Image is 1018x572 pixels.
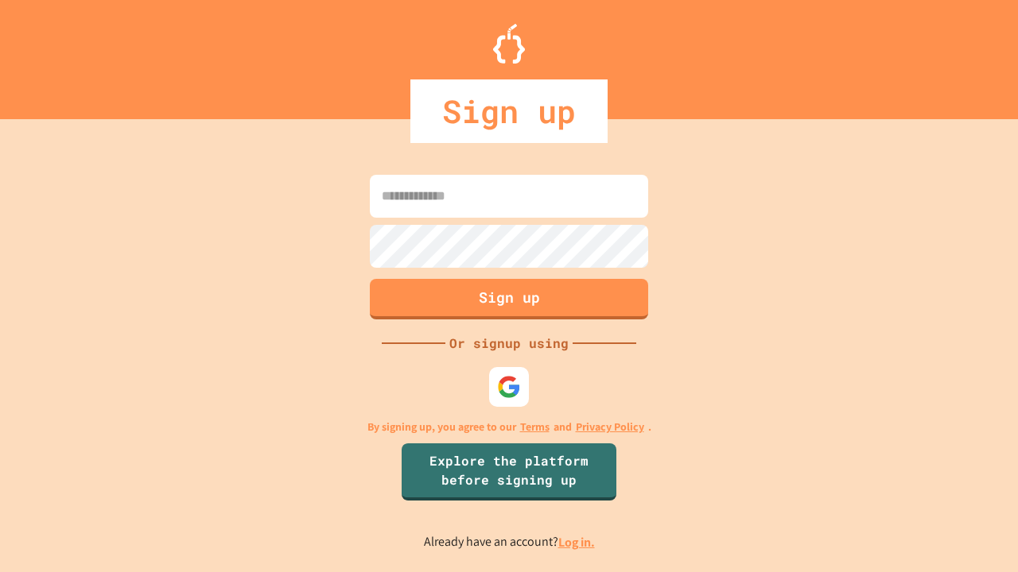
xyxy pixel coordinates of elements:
[367,419,651,435] p: By signing up, you agree to our and .
[497,375,521,399] img: google-icon.svg
[370,279,648,319] button: Sign up
[445,334,573,353] div: Or signup using
[402,443,616,500] a: Explore the platform before signing up
[410,79,608,143] div: Sign up
[493,24,525,64] img: Logo.svg
[558,534,595,551] a: Log in.
[520,419,550,435] a: Terms
[576,419,644,435] a: Privacy Policy
[424,532,595,552] p: Already have an account?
